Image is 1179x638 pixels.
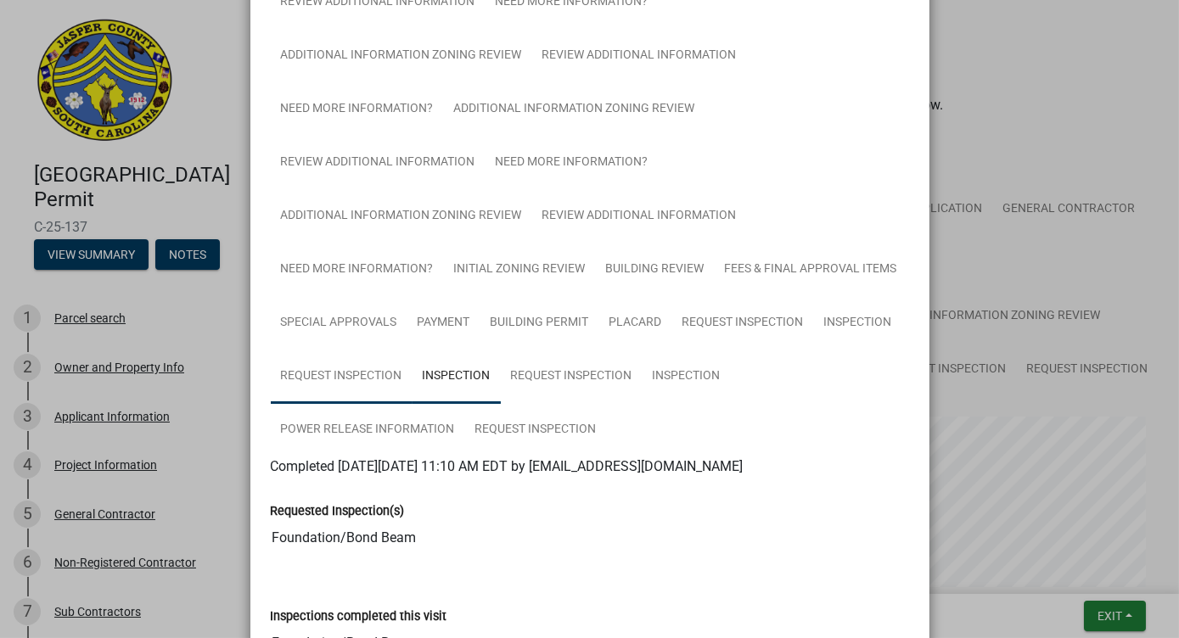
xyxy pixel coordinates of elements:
[486,136,659,190] a: Need More Information?
[715,243,907,297] a: Fees & Final Approval Items
[271,243,444,297] a: Need More Information?
[444,82,705,137] a: Additional Information Zoning Review
[672,296,814,350] a: Request Inspection
[532,29,747,83] a: Review Additional Information
[271,458,744,474] span: Completed [DATE][DATE] 11:10 AM EDT by [EMAIL_ADDRESS][DOMAIN_NAME]
[271,296,407,350] a: Special Approvals
[501,350,643,404] a: Request Inspection
[596,243,715,297] a: Building Review
[271,506,405,518] label: Requested Inspection(s)
[271,611,447,623] label: Inspections completed this visit
[413,350,501,404] a: Inspection
[407,296,480,350] a: Payment
[643,350,731,404] a: Inspection
[814,296,902,350] a: Inspection
[271,136,486,190] a: Review Additional Information
[532,189,747,243] a: Review Additional Information
[271,189,532,243] a: Additional Information Zoning Review
[465,403,607,457] a: Request Inspection
[271,350,413,404] a: Request Inspection
[480,296,599,350] a: Building Permit
[444,243,596,297] a: Initial Zoning Review
[599,296,672,350] a: Placard
[271,29,532,83] a: Additional Information Zoning Review
[271,403,465,457] a: Power Release Information
[271,82,444,137] a: Need More Information?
